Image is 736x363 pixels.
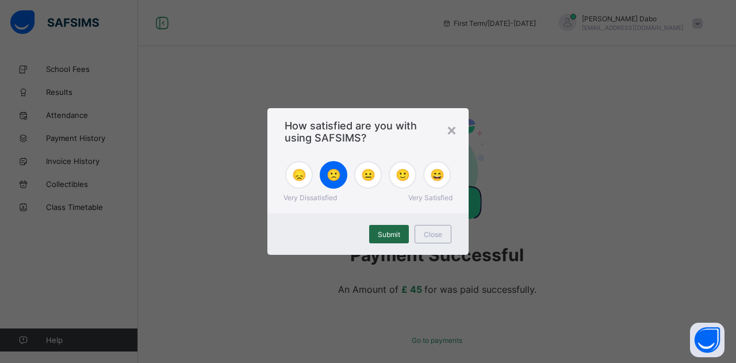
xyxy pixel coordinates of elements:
[446,120,457,139] div: ×
[283,193,337,202] span: Very Dissatisfied
[690,323,724,357] button: Open asap
[424,230,442,239] span: Close
[361,168,375,182] span: 😐
[327,168,341,182] span: 🙁
[378,230,400,239] span: Submit
[396,168,410,182] span: 🙂
[430,168,444,182] span: 😄
[408,193,453,202] span: Very Satisfied
[292,168,306,182] span: 😞
[285,120,451,144] span: How satisfied are you with using SAFSIMS?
